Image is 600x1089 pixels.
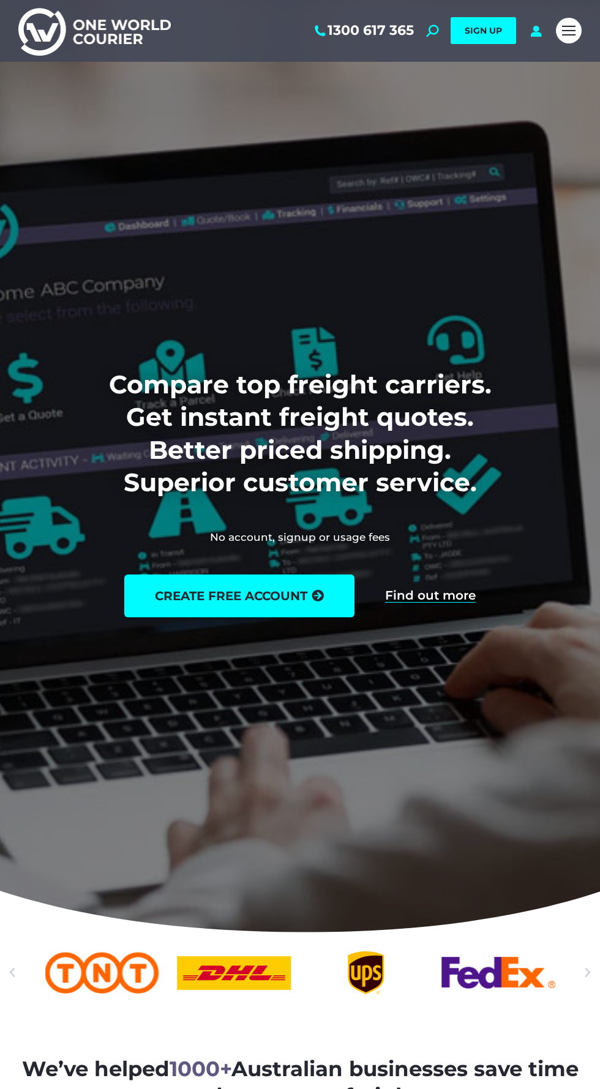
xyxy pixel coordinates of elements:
h1: Compare top freight carriers. Get instant freight quotes. Better priced shipping. Superior custom... [44,368,556,499]
a: Mobile menu icon [556,18,582,43]
div: 4 / 25 [309,951,423,994]
h2: No account, signup or usage fees [37,530,563,544]
a: DHl logo [177,951,291,994]
a: FedEx logo [441,951,555,994]
div: 3 / 25 [177,951,291,994]
a: 1300 617 365 [312,23,414,39]
a: Find out more [385,589,476,603]
div: Slides [45,951,555,994]
a: create free account [124,574,354,617]
span: 1000+ [170,1056,231,1082]
img: One World Courier [18,6,171,56]
a: TNT logo Australian freight company [45,951,159,994]
div: 2 / 25 [45,951,159,994]
div: 5 / 25 [441,951,555,994]
a: SIGN UP [451,17,516,44]
span: SIGN UP [465,25,502,36]
a: UPS logo [309,951,423,994]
